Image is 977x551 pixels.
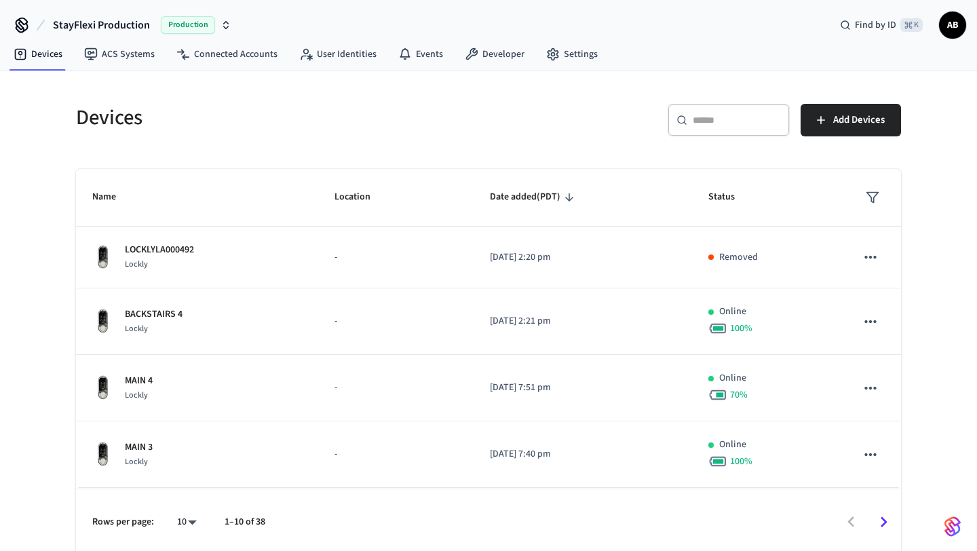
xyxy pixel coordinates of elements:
[92,244,114,270] img: Lockly Vision Lock, Front
[288,42,387,66] a: User Identities
[225,515,265,529] p: 1–10 of 38
[334,250,457,265] p: -
[939,12,966,39] button: AB
[490,187,578,208] span: Date added(PDT)
[170,512,203,532] div: 10
[92,375,114,400] img: Lockly Vision Lock, Front
[166,42,288,66] a: Connected Accounts
[92,515,154,529] p: Rows per page:
[855,18,896,32] span: Find by ID
[387,42,454,66] a: Events
[719,438,746,452] p: Online
[125,323,148,335] span: Lockly
[535,42,609,66] a: Settings
[940,13,965,37] span: AB
[719,250,758,265] p: Removed
[334,447,457,461] p: -
[900,18,923,32] span: ⌘ K
[92,187,134,208] span: Name
[334,187,388,208] span: Location
[73,42,166,66] a: ACS Systems
[490,381,675,395] p: [DATE] 7:51 pm
[490,447,675,461] p: [DATE] 7:40 pm
[92,308,114,334] img: Lockly Vision Lock, Front
[125,456,148,468] span: Lockly
[730,322,752,335] span: 100 %
[3,42,73,66] a: Devices
[53,17,150,33] span: StayFlexi Production
[125,374,153,388] p: MAIN 4
[708,187,752,208] span: Status
[454,42,535,66] a: Developer
[719,305,746,319] p: Online
[801,104,901,136] button: Add Devices
[125,243,194,257] p: LOCKLYLA000492
[334,314,457,328] p: -
[490,250,675,265] p: [DATE] 2:20 pm
[92,441,114,467] img: Lockly Vision Lock, Front
[829,13,934,37] div: Find by ID⌘ K
[125,440,153,455] p: MAIN 3
[161,16,215,34] span: Production
[490,314,675,328] p: [DATE] 2:21 pm
[125,307,183,322] p: BACKSTAIRS 4
[125,389,148,401] span: Lockly
[868,506,900,538] button: Go to next page
[334,381,457,395] p: -
[719,371,746,385] p: Online
[125,259,148,270] span: Lockly
[76,104,480,132] h5: Devices
[730,455,752,468] span: 100 %
[730,388,748,402] span: 70 %
[833,111,885,129] span: Add Devices
[944,516,961,537] img: SeamLogoGradient.69752ec5.svg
